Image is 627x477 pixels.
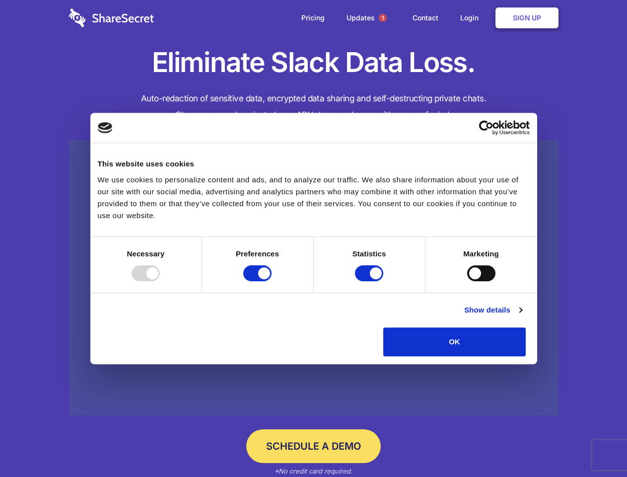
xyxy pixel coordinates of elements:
strong: Statistics [352,249,386,258]
div: We use cookies to personalize content and ads, and to analyze our traffic. We also share informat... [98,174,530,222]
a: Usercentrics Cookiebot - opens in a new window [443,120,530,135]
a: Show details [464,304,522,316]
a: Login [450,2,493,33]
a: Pricing [291,2,335,33]
em: *No credit card required. [275,467,352,475]
a: Contact [403,2,448,33]
h1: Eliminate Slack Data Loss. [69,45,558,80]
a: Wistia video thumbnail [69,140,558,416]
div: This website uses cookies [98,158,530,170]
strong: Necessary [127,249,165,258]
button: OK [383,327,526,356]
span: 1 [379,14,387,22]
strong: Preferences [236,249,279,258]
strong: Marketing [463,249,499,258]
img: logo [98,122,113,133]
img: logo-wordmark-white-trans-d4663122ce5f474addd5e946df7df03e33cb6a1c49d2221995e7729f52c070b2.svg [69,8,154,27]
h4: Auto-redaction of sensitive data, encrypted data sharing and self-destructing private chats. Shar... [69,90,558,123]
a: Schedule a Demo [246,429,381,463]
a: Sign Up [495,7,558,28]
